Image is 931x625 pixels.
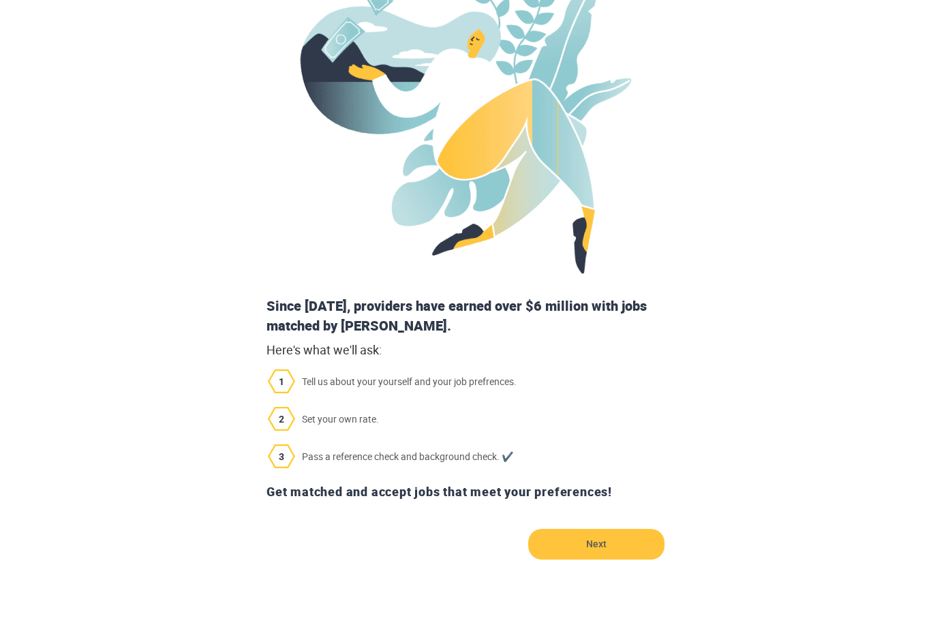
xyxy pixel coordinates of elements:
[261,341,670,359] div: Here's what we'll ask:
[268,407,295,431] img: 2
[528,529,665,560] button: Next
[261,476,670,507] div: Get matched and accept jobs that meet your preferences!
[261,369,670,393] span: Tell us about your yourself and your job prefrences.
[261,407,670,431] span: Set your own rate.
[268,369,295,393] img: 1
[261,296,670,335] div: Since [DATE], providers have earned over $6 million with jobs matched by [PERSON_NAME].
[268,450,295,463] span: 3
[268,412,295,426] span: 2
[268,444,295,468] img: 3
[261,444,670,468] span: Pass a reference check and background check. ✔️
[268,375,295,388] span: 1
